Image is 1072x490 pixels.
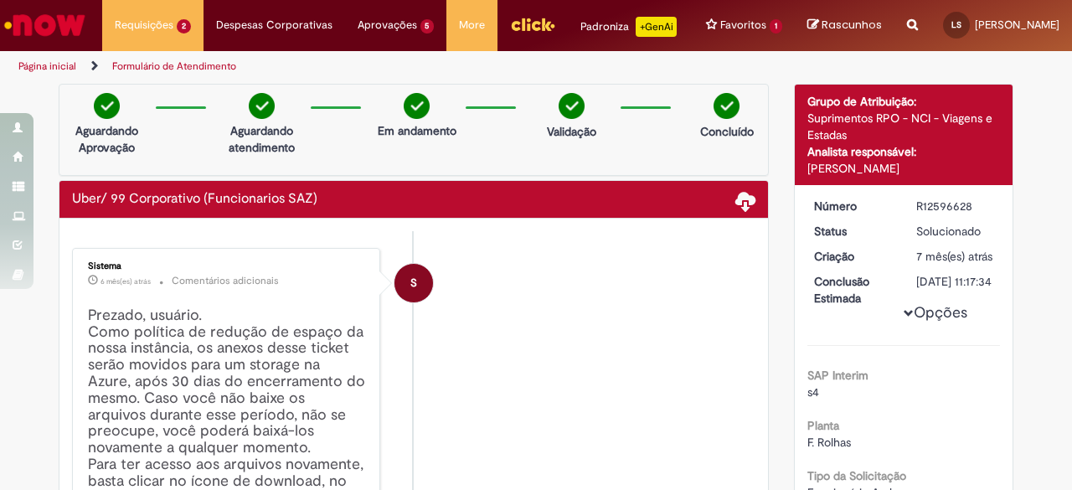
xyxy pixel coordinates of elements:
[2,8,88,42] img: ServiceNow
[510,12,555,37] img: click_logo_yellow_360x200.png
[822,17,882,33] span: Rascunhos
[13,51,702,82] ul: Trilhas de página
[807,143,1001,160] div: Analista responsável:
[807,368,868,383] b: SAP Interim
[378,122,456,139] p: Em andamento
[459,17,485,34] span: More
[801,198,904,214] dt: Número
[216,17,332,34] span: Despesas Corporativas
[916,198,994,214] div: R12596628
[404,93,430,119] img: check-circle-green.png
[547,123,596,140] p: Validação
[410,263,417,303] span: S
[100,276,151,286] time: 13/03/2025 01:20:15
[770,19,782,34] span: 1
[807,435,851,450] span: F. Rolhas
[249,93,275,119] img: check-circle-green.png
[801,273,904,307] dt: Conclusão Estimada
[394,264,433,302] div: System
[807,468,906,483] b: Tipo da Solicitação
[720,17,766,34] span: Favoritos
[916,273,994,290] div: [DATE] 11:17:34
[636,17,677,37] p: +GenAi
[975,18,1059,32] span: [PERSON_NAME]
[112,59,236,73] a: Formulário de Atendimento
[801,223,904,240] dt: Status
[580,17,677,37] div: Padroniza
[420,19,435,34] span: 5
[94,93,120,119] img: check-circle-green.png
[916,249,992,264] time: 31/01/2025 14:03:02
[358,17,417,34] span: Aprovações
[66,122,147,156] p: Aguardando Aprovação
[177,19,191,34] span: 2
[72,192,317,207] h2: Uber/ 99 Corporativo (Funcionarios SAZ) Histórico de tíquete
[18,59,76,73] a: Página inicial
[951,19,961,30] span: LS
[221,122,302,156] p: Aguardando atendimento
[807,384,819,400] span: s4
[807,93,1001,110] div: Grupo de Atribuição:
[172,274,279,288] small: Comentários adicionais
[100,276,151,286] span: 6 mês(es) atrás
[115,17,173,34] span: Requisições
[714,93,740,119] img: check-circle-green.png
[807,110,1001,143] div: Suprimentos RPO - NCI - Viagens e Estadas
[807,18,882,34] a: Rascunhos
[916,248,994,265] div: 31/01/2025 15:03:02
[807,418,839,433] b: Planta
[735,190,755,210] span: Baixar anexos
[559,93,585,119] img: check-circle-green.png
[916,249,992,264] span: 7 mês(es) atrás
[916,223,994,240] div: Solucionado
[88,261,367,271] div: Sistema
[700,123,754,140] p: Concluído
[801,248,904,265] dt: Criação
[807,160,1001,177] div: [PERSON_NAME]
